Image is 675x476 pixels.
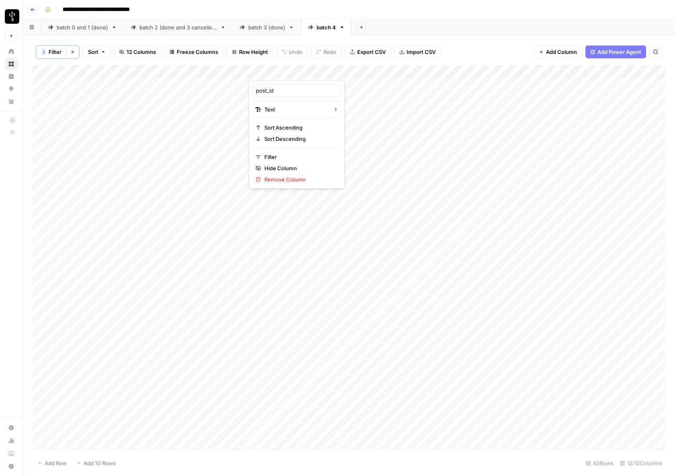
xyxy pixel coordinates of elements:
[41,49,46,55] div: 1
[289,48,303,56] span: Undo
[264,135,335,143] span: Sort Descending
[5,70,18,83] a: Insights
[585,45,646,58] button: Add Power Agent
[164,45,223,58] button: Freeze Columns
[83,45,111,58] button: Sort
[84,459,116,467] span: Add 10 Rows
[597,48,641,56] span: Add Power Agent
[5,82,18,95] a: Opportunities
[5,6,18,27] button: Workspace: LP Production Workloads
[546,48,577,56] span: Add Column
[311,45,342,58] button: Redo
[139,23,217,31] div: batch 2 (done and 3 cancelled)
[5,9,19,24] img: LP Production Workloads Logo
[345,45,391,58] button: Export CSV
[227,45,273,58] button: Row Height
[49,48,61,56] span: Filter
[239,48,268,56] span: Row Height
[57,23,108,31] div: batch 0 and 1 (done)
[276,45,308,58] button: Undo
[583,457,617,470] div: 45 Rows
[301,19,352,35] a: batch 4
[124,19,233,35] a: batch 2 (done and 3 cancelled)
[114,45,161,58] button: 12 Columns
[357,48,386,56] span: Export CSV
[5,45,18,58] a: Home
[5,58,18,70] a: Browse
[5,460,18,473] button: Help + Support
[323,48,336,56] span: Redo
[72,457,121,470] button: Add 10 Rows
[5,95,18,108] a: Your Data
[33,457,72,470] button: Add Row
[5,447,18,460] a: Learning Hub
[127,48,156,56] span: 12 Columns
[41,19,124,35] a: batch 0 and 1 (done)
[264,175,335,183] span: Remove Column
[617,457,665,470] div: 12/12 Columns
[36,45,66,58] button: 1Filter
[233,19,301,35] a: batch 3 (done)
[264,105,327,113] span: Text
[264,164,335,172] span: Hide Column
[264,124,335,132] span: Sort Ascending
[88,48,98,56] span: Sort
[45,459,67,467] span: Add Row
[264,153,335,161] span: Filter
[407,48,436,56] span: Import CSV
[534,45,582,58] button: Add Column
[5,434,18,447] a: Usage
[248,23,285,31] div: batch 3 (done)
[317,23,336,31] div: batch 4
[394,45,441,58] button: Import CSV
[43,49,45,55] span: 1
[177,48,218,56] span: Freeze Columns
[5,421,18,434] a: Settings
